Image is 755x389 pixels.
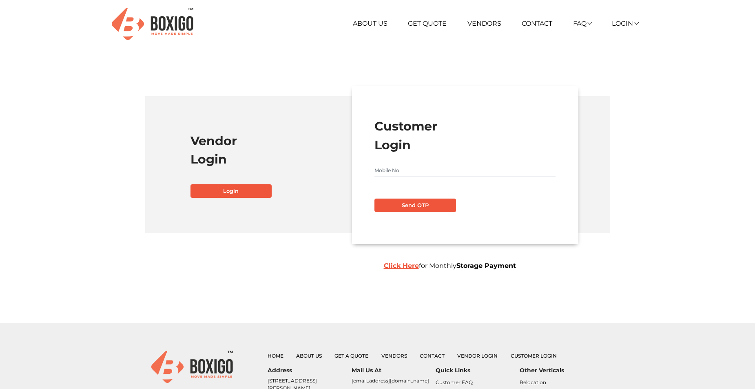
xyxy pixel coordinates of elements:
div: for Monthly [378,261,610,271]
img: boxigo_logo_small [151,351,233,383]
a: Customer FAQ [436,379,473,385]
button: Send OTP [374,199,456,212]
a: Home [268,353,283,359]
a: Get Quote [408,20,447,27]
a: Vendor Login [457,353,498,359]
a: Login [190,184,272,198]
a: About Us [353,20,387,27]
h6: Address [268,367,352,374]
input: Mobile No [374,164,556,177]
a: Get a Quote [334,353,368,359]
h1: Customer Login [374,117,556,154]
h6: Mail Us At [352,367,436,374]
a: Vendors [467,20,501,27]
a: FAQ [573,20,591,27]
h6: Quick Links [436,367,520,374]
img: Boxigo [112,8,193,40]
a: Login [612,20,638,27]
h6: Other Verticals [520,367,604,374]
a: Click Here [384,262,419,270]
a: Contact [420,353,445,359]
b: Storage Payment [456,262,516,270]
a: Vendors [381,353,407,359]
a: Customer Login [511,353,557,359]
a: Relocation [520,379,546,385]
a: About Us [296,353,322,359]
h1: Vendor Login [190,132,372,168]
a: Contact [522,20,552,27]
a: [EMAIL_ADDRESS][DOMAIN_NAME] [352,378,429,384]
